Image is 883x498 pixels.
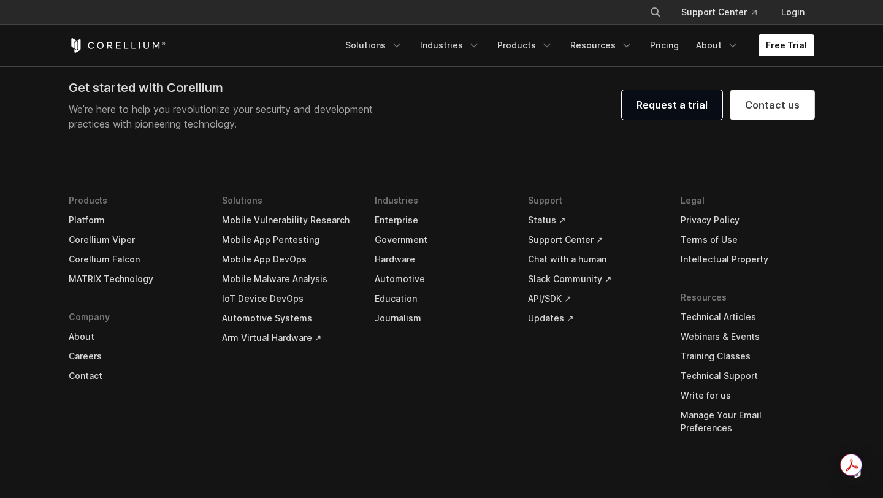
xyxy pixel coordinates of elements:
a: Government [375,230,508,250]
a: API/SDK ↗ [528,289,662,308]
a: Resources [563,34,640,56]
a: Arm Virtual Hardware ↗ [222,328,356,348]
a: Chat with a human [528,250,662,269]
a: Intellectual Property [681,250,814,269]
a: Contact [69,366,202,386]
a: Education [375,289,508,308]
p: We’re here to help you revolutionize your security and development practices with pioneering tech... [69,102,383,131]
a: Platform [69,210,202,230]
a: Free Trial [759,34,814,56]
div: Navigation Menu [635,1,814,23]
a: Mobile Vulnerability Research [222,210,356,230]
a: Mobile Malware Analysis [222,269,356,289]
div: Navigation Menu [338,34,814,56]
a: Webinars & Events [681,327,814,347]
a: Industries [413,34,487,56]
a: Technical Support [681,366,814,386]
a: Contact us [730,90,814,120]
a: Careers [69,347,202,366]
a: About [689,34,746,56]
a: Manage Your Email Preferences [681,405,814,438]
button: Search [644,1,667,23]
div: Navigation Menu [69,191,814,456]
a: Products [490,34,560,56]
a: Status ↗ [528,210,662,230]
a: Corellium Viper [69,230,202,250]
a: Support Center ↗ [528,230,662,250]
a: Technical Articles [681,307,814,327]
a: Privacy Policy [681,210,814,230]
a: Corellium Home [69,38,166,53]
a: MATRIX Technology [69,269,202,289]
a: Mobile App DevOps [222,250,356,269]
a: Automotive [375,269,508,289]
a: Request a trial [622,90,722,120]
a: Hardware [375,250,508,269]
a: Terms of Use [681,230,814,250]
a: Automotive Systems [222,308,356,328]
a: Support Center [671,1,766,23]
a: Training Classes [681,347,814,366]
a: Journalism [375,308,508,328]
a: Login [771,1,814,23]
a: Pricing [643,34,686,56]
a: Enterprise [375,210,508,230]
a: Slack Community ↗ [528,269,662,289]
a: Mobile App Pentesting [222,230,356,250]
a: Write for us [681,386,814,405]
a: IoT Device DevOps [222,289,356,308]
div: Get started with Corellium [69,79,383,97]
a: Corellium Falcon [69,250,202,269]
a: About [69,327,202,347]
a: Solutions [338,34,410,56]
a: Updates ↗ [528,308,662,328]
